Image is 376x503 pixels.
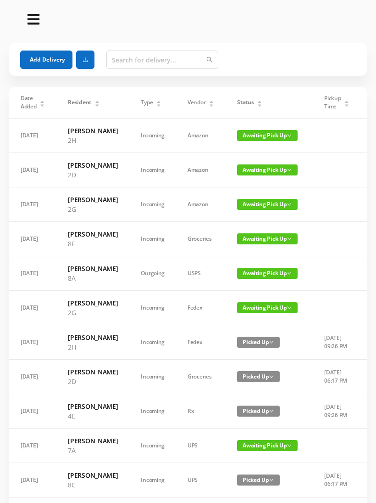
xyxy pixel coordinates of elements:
i: icon: down [269,478,274,482]
p: 2D [68,377,118,386]
td: Groceries [176,222,226,256]
i: icon: caret-up [94,99,100,102]
td: UPS [176,429,226,463]
td: [DATE] 06:17 PM [313,463,361,497]
p: 2H [68,342,118,352]
p: 4E [68,411,118,421]
span: Picked Up [237,406,280,417]
div: Sort [156,99,161,105]
h6: [PERSON_NAME] [68,367,118,377]
span: Resident [68,98,91,107]
p: 8F [68,239,118,249]
td: Incoming [129,463,176,497]
i: icon: down [287,133,292,138]
span: Awaiting Pick Up [237,199,298,210]
td: [DATE] [9,119,56,153]
i: icon: caret-down [94,103,100,106]
td: Incoming [129,153,176,187]
i: icon: caret-up [209,99,214,102]
span: Awaiting Pick Up [237,302,298,313]
h6: [PERSON_NAME] [68,298,118,308]
td: Incoming [129,187,176,222]
h6: [PERSON_NAME] [68,126,118,136]
h6: [PERSON_NAME] [68,333,118,342]
td: [DATE] [9,325,56,360]
i: icon: down [269,340,274,345]
span: Picked Up [237,475,280,486]
input: Search for delivery... [106,51,218,69]
i: icon: search [206,57,213,63]
h6: [PERSON_NAME] [68,160,118,170]
span: Pickup Time [324,94,341,111]
td: USPS [176,256,226,291]
span: Status [237,98,254,107]
td: [DATE] 09:26 PM [313,394,361,429]
i: icon: caret-up [40,99,45,102]
p: 2D [68,170,118,180]
td: UPS [176,463,226,497]
i: icon: caret-down [344,103,349,106]
div: Sort [94,99,100,105]
div: Sort [257,99,262,105]
i: icon: down [269,374,274,379]
td: Amazon [176,187,226,222]
span: Awaiting Pick Up [237,164,298,175]
i: icon: down [287,168,292,172]
span: Awaiting Pick Up [237,440,298,451]
td: Amazon [176,153,226,187]
h6: [PERSON_NAME] [68,229,118,239]
div: Sort [344,99,349,105]
button: icon: download [76,51,94,69]
td: [DATE] 06:17 PM [313,360,361,394]
td: [DATE] [9,463,56,497]
p: 8C [68,480,118,490]
td: [DATE] [9,187,56,222]
i: icon: down [287,202,292,207]
i: icon: down [287,237,292,241]
td: Incoming [129,222,176,256]
p: 2H [68,136,118,145]
i: icon: down [287,305,292,310]
h6: [PERSON_NAME] [68,264,118,273]
h6: [PERSON_NAME] [68,470,118,480]
h6: [PERSON_NAME] [68,401,118,411]
td: Amazon [176,119,226,153]
td: Outgoing [129,256,176,291]
i: icon: caret-down [40,103,45,106]
span: Vendor [188,98,205,107]
p: 7A [68,446,118,455]
div: Sort [209,99,214,105]
span: Awaiting Pick Up [237,268,298,279]
h6: [PERSON_NAME] [68,436,118,446]
td: Incoming [129,119,176,153]
td: Incoming [129,394,176,429]
i: icon: down [269,409,274,413]
p: 2G [68,308,118,317]
td: Fedex [176,325,226,360]
td: [DATE] [9,153,56,187]
td: [DATE] [9,256,56,291]
i: icon: down [287,443,292,448]
td: [DATE] [9,394,56,429]
td: [DATE] [9,291,56,325]
i: icon: caret-up [156,99,161,102]
td: Rx [176,394,226,429]
i: icon: down [287,271,292,276]
i: icon: caret-up [257,99,262,102]
td: Incoming [129,325,176,360]
i: icon: caret-down [156,103,161,106]
i: icon: caret-up [344,99,349,102]
span: Awaiting Pick Up [237,233,298,244]
span: Picked Up [237,371,280,382]
div: Sort [39,99,45,105]
td: [DATE] 09:26 PM [313,325,361,360]
td: Fedex [176,291,226,325]
p: 2G [68,204,118,214]
p: 8A [68,273,118,283]
button: Add Delivery [20,51,72,69]
td: [DATE] [9,429,56,463]
span: Type [141,98,153,107]
i: icon: caret-down [209,103,214,106]
td: Incoming [129,291,176,325]
span: Date Added [21,94,37,111]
